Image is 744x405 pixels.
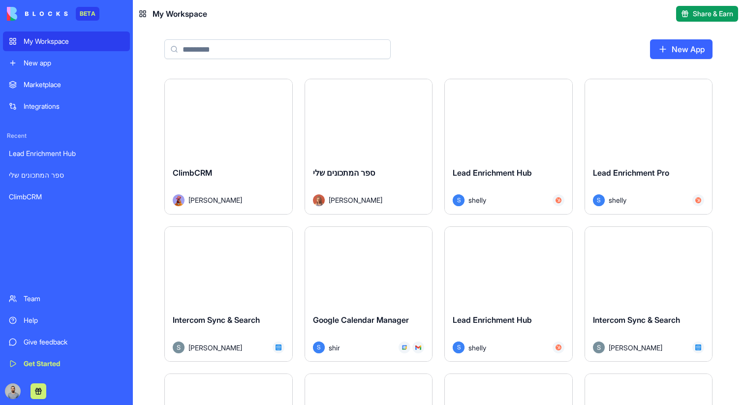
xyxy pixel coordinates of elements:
span: shelly [468,343,486,353]
div: My Workspace [24,36,124,46]
span: Intercom Sync & Search [173,315,260,325]
span: My Workspace [153,8,207,20]
div: ClimbCRM [9,192,124,202]
a: New App [650,39,713,59]
a: Give feedback [3,332,130,352]
span: S [593,194,605,206]
span: Intercom Sync & Search [593,315,680,325]
span: shelly [468,195,486,205]
span: [PERSON_NAME] [188,195,242,205]
img: Gmail_trouth.svg [415,344,421,350]
a: Get Started [3,354,130,374]
img: Avatar [173,194,185,206]
img: Avatar [173,342,185,353]
a: Google Calendar ManagerSshir [305,226,433,362]
span: [PERSON_NAME] [329,195,382,205]
span: S [453,342,465,353]
span: Recent [3,132,130,140]
a: ספר המתכונים שליAvatar[PERSON_NAME] [305,79,433,215]
span: ספר המתכונים שלי [313,168,375,178]
span: [PERSON_NAME] [188,343,242,353]
span: [PERSON_NAME] [609,343,662,353]
div: Lead Enrichment Hub [9,149,124,158]
div: Get Started [24,359,124,369]
a: New app [3,53,130,73]
button: Share & Earn [676,6,738,22]
span: Lead Enrichment Hub [453,315,532,325]
img: image_123650291_bsq8ao.jpg [5,383,21,399]
img: Avatar [593,342,605,353]
span: Lead Enrichment Pro [593,168,669,178]
span: Lead Enrichment Hub [453,168,532,178]
div: Integrations [24,101,124,111]
span: shir [329,343,340,353]
a: ClimbCRM [3,187,130,207]
a: ClimbCRMAvatar[PERSON_NAME] [164,79,293,215]
a: Integrations [3,96,130,116]
div: Marketplace [24,80,124,90]
span: S [453,194,465,206]
a: Help [3,311,130,330]
a: Lead Enrichment Hub [3,144,130,163]
img: Intercom_wbluew.svg [695,344,701,350]
a: BETA [7,7,99,21]
a: Intercom Sync & SearchAvatar[PERSON_NAME] [164,226,293,362]
a: Team [3,289,130,309]
a: Lead Enrichment HubSshelly [444,226,573,362]
img: Hubspot_zz4hgj.svg [556,344,561,350]
div: New app [24,58,124,68]
img: GCal_x6vdih.svg [402,344,407,350]
a: ספר המתכונים שלי [3,165,130,185]
span: Share & Earn [693,9,733,19]
a: Marketplace [3,75,130,94]
span: shelly [609,195,626,205]
a: My Workspace [3,31,130,51]
span: Google Calendar Manager [313,315,409,325]
div: BETA [76,7,99,21]
img: Hubspot_zz4hgj.svg [695,197,701,203]
img: Intercom_wbluew.svg [276,344,281,350]
a: Lead Enrichment ProSshelly [585,79,713,215]
img: logo [7,7,68,21]
div: Help [24,315,124,325]
div: ספר המתכונים שלי [9,170,124,180]
a: Lead Enrichment HubSshelly [444,79,573,215]
img: Avatar [313,194,325,206]
div: Give feedback [24,337,124,347]
div: Team [24,294,124,304]
img: Hubspot_zz4hgj.svg [556,197,561,203]
span: ClimbCRM [173,168,212,178]
span: S [313,342,325,353]
a: Intercom Sync & SearchAvatar[PERSON_NAME] [585,226,713,362]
